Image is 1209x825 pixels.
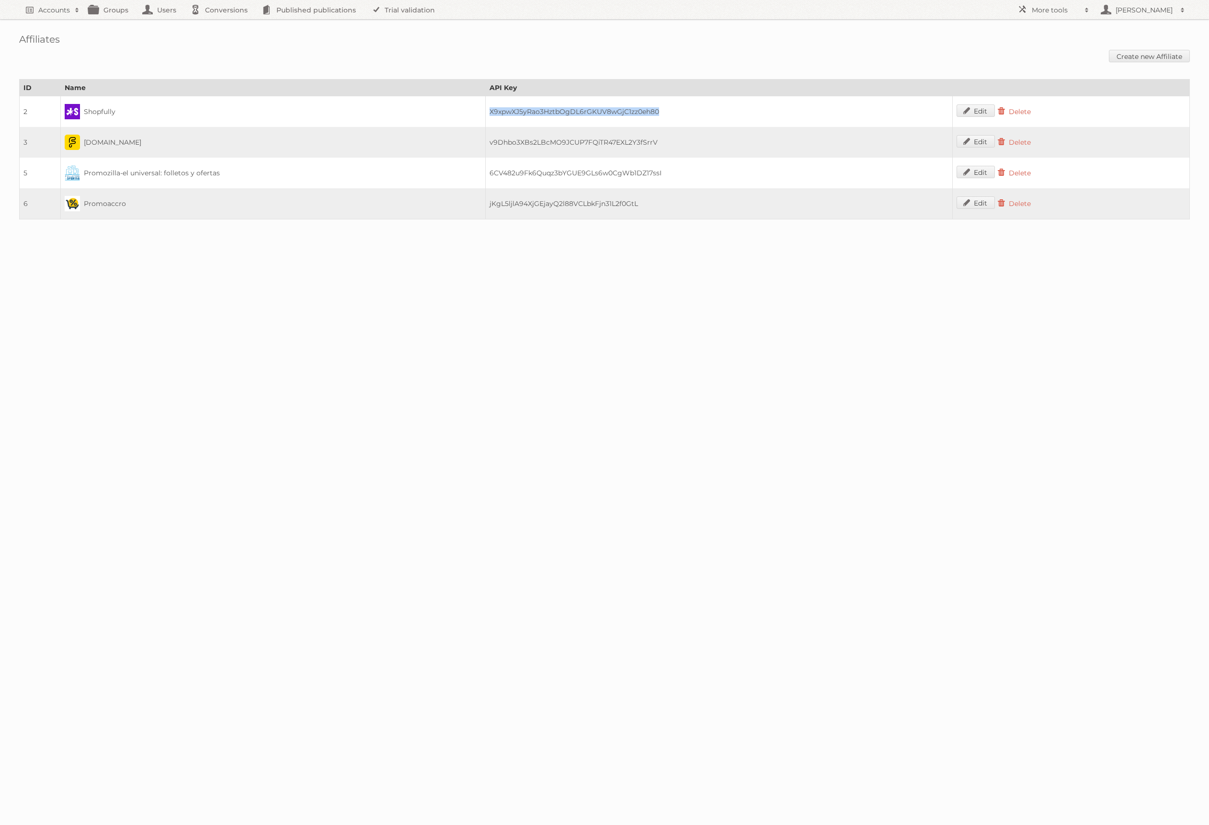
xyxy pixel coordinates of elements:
td: 6 [20,188,61,219]
a: Edit [957,104,995,117]
a: Create new Affiliate [1109,50,1190,62]
span: Promozilla-el universal: folletos y ofertas [80,169,220,177]
td: 6CV482u9Fk6Quqz3bYGUE9GLs6w0CgWb1DZ17ssI [485,158,952,188]
td: 5 [20,158,61,188]
h2: [PERSON_NAME] [1113,5,1175,15]
a: Edit [957,196,995,209]
h2: Accounts [38,5,70,15]
span: Shopfully [80,107,115,116]
img: 5.png [65,165,80,181]
h1: Affiliates [19,34,1190,45]
a: Edit [957,135,995,148]
a: Delete [997,197,1038,209]
td: X9xpwXJ5yRao3HztbOgDL6rGKUV8wGjC1zz0eh80 [485,96,952,127]
span: Promoaccro [80,199,126,208]
img: 3.png [65,135,80,150]
a: Delete [997,105,1038,117]
a: Edit [957,166,995,178]
td: jKgL5ljlA94XjGEjayQ2l88VCLbkFjn31L2f0GtL [485,188,952,219]
span: [DOMAIN_NAME] [80,138,141,147]
td: 2 [20,96,61,127]
a: Delete [997,136,1038,148]
th: API Key [485,80,952,96]
td: 3 [20,127,61,158]
a: Delete [997,167,1038,178]
h2: More tools [1032,5,1080,15]
th: ID [20,80,61,96]
img: 6.png [65,196,80,211]
th: Name [61,80,485,96]
img: 2.png [65,104,80,119]
td: v9Dhbo3XBs2LBcMO9JCUP7FQiTR47EXL2Y3fSrrV [485,127,952,158]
